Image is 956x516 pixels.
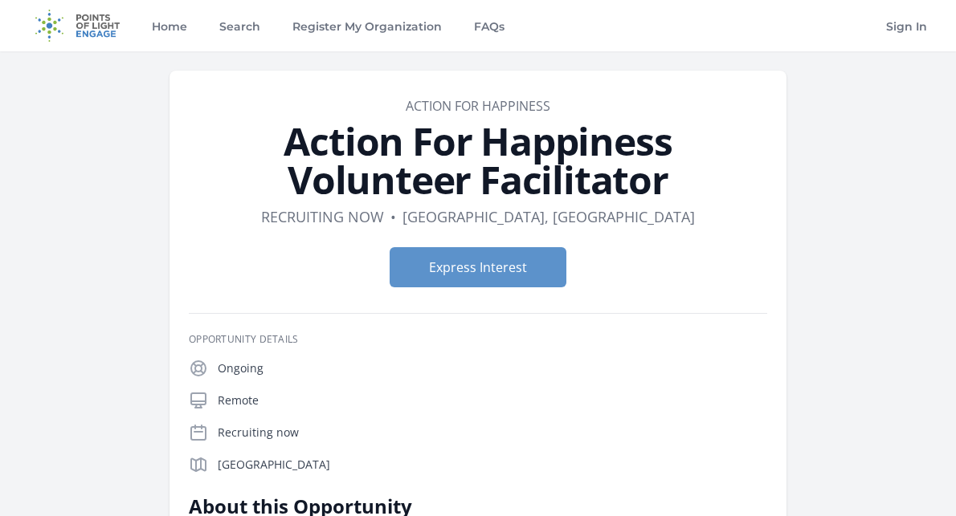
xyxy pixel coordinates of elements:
[189,122,767,199] h1: Action For Happiness Volunteer Facilitator
[390,247,566,287] button: Express Interest
[390,205,396,228] div: •
[218,392,767,408] p: Remote
[261,205,384,228] dd: Recruiting now
[218,425,767,441] p: Recruiting now
[218,360,767,376] p: Ongoing
[406,97,550,115] a: Action For Happiness
[218,457,767,473] p: [GEOGRAPHIC_DATA]
[189,333,767,346] h3: Opportunity Details
[402,205,695,228] dd: [GEOGRAPHIC_DATA], [GEOGRAPHIC_DATA]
